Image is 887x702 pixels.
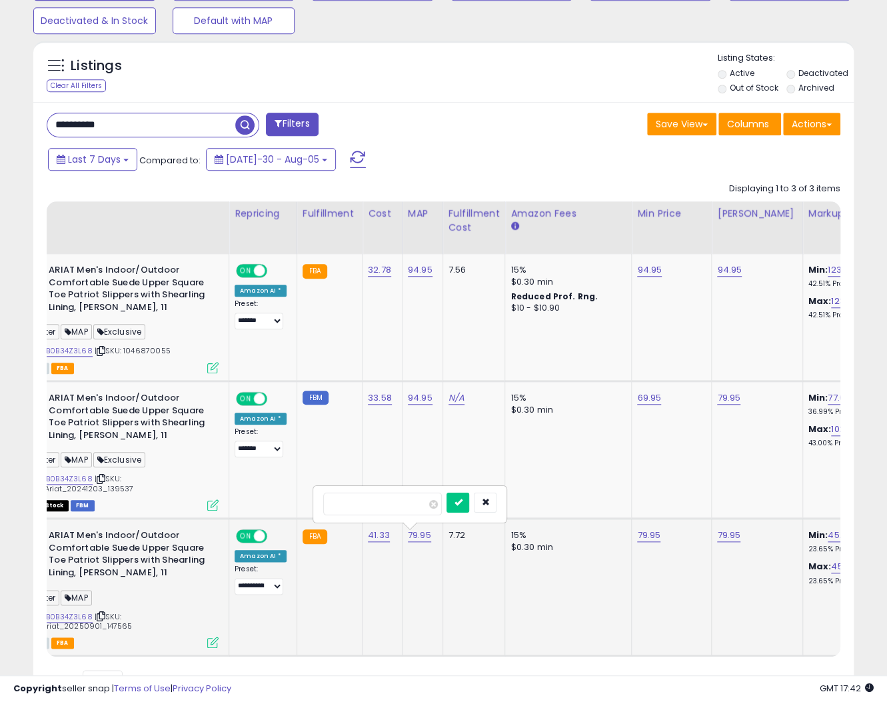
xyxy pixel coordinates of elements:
span: | SKU: 33.58_Ariat_20241203_139537 [19,473,134,493]
small: FBA [303,264,327,279]
div: Preset: [235,565,287,595]
button: Deactivated & In Stock [33,7,156,34]
button: Actions [783,113,840,135]
small: Amazon Fees. [510,221,518,233]
span: Columns [727,117,769,131]
span: ON [237,393,254,405]
span: OFF [265,265,287,277]
button: Save View [647,113,716,135]
strong: Copyright [13,682,62,695]
button: Last 7 Days [48,148,137,171]
div: Amazon Fees [510,207,626,221]
a: 102.37 [831,423,857,436]
a: 33.58 [368,391,392,405]
a: B0B34Z3L68 [46,345,93,357]
button: [DATE]-30 - Aug-05 [206,148,336,171]
label: Deactivated [798,67,848,79]
b: ARIAT Men's Indoor/Outdoor Comfortable Suede Upper Square Toe Patriot Slippers with Shearling Lin... [49,264,211,317]
span: [DATE]-30 - Aug-05 [226,153,319,166]
a: Privacy Policy [173,682,231,695]
b: Reduced Prof. Rng. [510,291,598,302]
span: OFF [265,531,287,542]
div: Preset: [235,427,287,457]
span: MAP [61,324,92,339]
label: Archived [798,82,834,93]
div: Min Price [637,207,706,221]
a: 79.95 [408,529,431,542]
span: MAP [61,590,92,605]
div: 15% [510,264,621,276]
a: 94.95 [637,263,662,277]
button: Filters [266,113,318,136]
a: 41.33 [368,529,390,542]
span: Last 7 Days [68,153,121,166]
span: FBA [51,637,74,649]
span: ON [237,531,254,542]
div: 7.56 [448,264,495,276]
span: MAP [61,452,92,467]
a: 123.15 [831,295,855,308]
b: Min: [808,529,828,541]
div: Title [15,207,223,221]
a: 79.95 [637,529,660,542]
div: ASIN: [19,264,219,372]
b: Max: [808,560,832,573]
b: Max: [808,423,832,435]
b: ARIAT Men's Indoor/Outdoor Comfortable Suede Upper Square Toe Patriot Slippers with Shearling Lin... [49,392,211,445]
div: Amazon AI * [235,413,287,425]
span: | SKU: 1046870055 [95,345,171,356]
a: N/A [448,391,464,405]
div: Displaying 1 to 3 of 3 items [729,183,840,195]
button: Columns [718,113,781,135]
a: 94.95 [408,391,433,405]
span: FBA [51,363,74,374]
a: 123.15 [828,263,852,277]
div: Fulfillment [303,207,357,221]
a: 79.95 [717,529,740,542]
b: Max: [808,295,832,307]
a: Terms of Use [114,682,171,695]
span: FBM [71,500,95,511]
div: ASIN: [19,529,219,647]
b: Min: [808,391,828,404]
span: | SKU: 39.15_Ariat_20250901_147565 [19,611,133,631]
div: $0.30 min [510,276,621,288]
a: B0B34Z3L68 [46,611,93,623]
div: Amazon AI * [235,285,287,297]
span: Exclusive [93,324,146,339]
span: Compared to: [139,154,201,167]
div: Clear All Filters [47,79,106,92]
b: ARIAT Men's Indoor/Outdoor Comfortable Suede Upper Square Toe Patriot Slippers with Shearling Lin... [49,529,211,582]
a: 94.95 [408,263,433,277]
div: $0.30 min [510,541,621,553]
span: 2025-08-13 17:42 GMT [820,682,874,695]
a: 32.78 [368,263,391,277]
small: FBA [303,529,327,544]
p: Listing States: [718,52,854,65]
div: Cost [368,207,397,221]
span: ON [237,265,254,277]
a: 45.75 [828,529,852,542]
div: 15% [510,529,621,541]
div: ASIN: [19,392,219,509]
button: Default with MAP [173,7,295,34]
a: 77.06 [828,391,850,405]
div: Preset: [235,299,287,329]
a: 69.95 [637,391,661,405]
a: 45.75 [831,560,855,573]
div: Amazon AI * [235,550,287,562]
span: Show: entries [57,675,153,687]
div: $10 - $10.90 [510,303,621,314]
div: $0.30 min [510,404,621,416]
small: FBM [303,391,329,405]
span: OFF [265,393,287,405]
div: Repricing [235,207,291,221]
div: seller snap | | [13,683,231,695]
div: MAP [408,207,437,221]
div: [PERSON_NAME] [717,207,796,221]
span: Exclusive [93,452,146,467]
a: 94.95 [717,263,742,277]
div: 7.72 [448,529,495,541]
a: B0B34Z3L68 [46,473,93,485]
div: Fulfillment Cost [448,207,500,235]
